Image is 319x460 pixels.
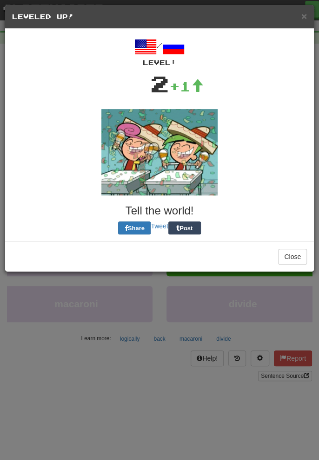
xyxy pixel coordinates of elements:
[12,205,307,217] h3: Tell the world!
[150,67,169,100] div: 2
[301,11,307,21] span: ×
[12,12,307,21] h5: Leveled Up!
[151,222,168,230] a: Tweet
[12,36,307,67] div: /
[12,58,307,67] div: Level:
[169,77,204,96] div: +1
[118,221,151,234] button: Share
[278,249,307,265] button: Close
[168,221,201,234] button: Post
[301,11,307,21] button: Close
[101,109,218,195] img: fairly-odd-parents-da00311291977d55ff188899e898f38bf0ea27628e4b7d842fa96e17094d9a08.gif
